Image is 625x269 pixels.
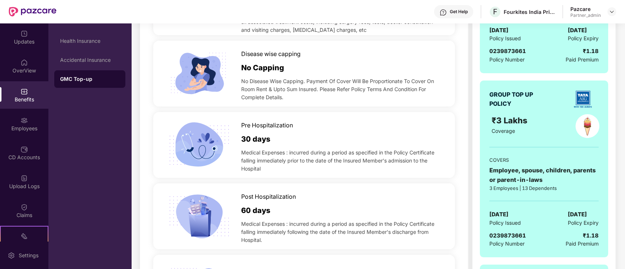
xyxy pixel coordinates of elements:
img: svg+xml;base64,PHN2ZyBpZD0iSGVscC0zMngzMiIgeG1sbnM9Imh0dHA6Ly93d3cudzMub3JnLzIwMDAvc3ZnIiB3aWR0aD... [440,9,447,16]
img: svg+xml;base64,PHN2ZyBpZD0iU2V0dGluZy0yMHgyMCIgeG1sbnM9Imh0dHA6Ly93d3cudzMub3JnLzIwMDAvc3ZnIiB3aW... [8,252,15,259]
img: svg+xml;base64,PHN2ZyBpZD0iRHJvcGRvd24tMzJ4MzIiIHhtbG5zPSJodHRwOi8vd3d3LnczLm9yZy8yMDAwL3N2ZyIgd2... [609,9,615,15]
span: Medical Expenses : incurred during a period as specified in the Policy Certificate falling immedi... [241,220,442,244]
div: Stepathon [1,240,48,248]
span: Policy Number [489,56,525,63]
img: svg+xml;base64,PHN2ZyBpZD0iRW1wbG95ZWVzIiB4bWxucz0iaHR0cDovL3d3dy53My5vcmcvMjAwMC9zdmciIHdpZHRoPS... [21,117,28,124]
span: [DATE] [489,26,508,35]
div: 3 Employees | 13 Dependents [489,184,599,192]
img: icon [166,112,232,178]
span: Policy Issued [489,34,521,42]
span: Policy Number [489,240,525,247]
span: Paid Premium [566,240,599,248]
span: Paid Premium [566,56,599,64]
img: svg+xml;base64,PHN2ZyB4bWxucz0iaHR0cDovL3d3dy53My5vcmcvMjAwMC9zdmciIHdpZHRoPSIyMSIgaGVpZ2h0PSIyMC... [21,232,28,240]
span: ₹3 Lakhs [492,116,530,125]
img: policyIcon [576,114,599,138]
span: No Disease Wise Capping. Payment Of Cover Will Be Proportionate To Cover On Room Rent & Upto Sum ... [241,77,442,101]
div: COVERS [489,156,599,164]
div: Health Insurance [60,38,120,44]
span: Pre Hospitalization [241,121,293,130]
span: Coverage [492,128,515,134]
img: icon [166,183,232,249]
span: 60 days [241,205,270,216]
img: svg+xml;base64,PHN2ZyBpZD0iSG9tZSIgeG1sbnM9Imh0dHA6Ly93d3cudzMub3JnLzIwMDAvc3ZnIiB3aWR0aD0iMjAiIG... [21,59,28,66]
span: Disease wise capping [241,49,301,59]
div: Employee, spouse, children, parents or parent-in-laws [489,166,599,184]
span: No Capping [241,62,284,74]
span: Post Hospitalization [241,192,296,201]
span: 0239873661 [489,48,526,55]
span: 0239873661 [489,232,526,239]
img: svg+xml;base64,PHN2ZyBpZD0iQmVuZWZpdHMiIHhtbG5zPSJodHRwOi8vd3d3LnczLm9yZy8yMDAwL3N2ZyIgd2lkdGg9Ij... [21,88,28,95]
span: Policy Expiry [568,34,599,42]
div: ₹1.18 [583,231,599,240]
div: Get Help [450,9,468,15]
span: [DATE] [568,210,587,219]
span: 30 days [241,134,270,145]
span: [DATE] [568,26,587,35]
img: svg+xml;base64,PHN2ZyBpZD0iQ2xhaW0iIHhtbG5zPSJodHRwOi8vd3d3LnczLm9yZy8yMDAwL3N2ZyIgd2lkdGg9IjIwIi... [21,203,28,211]
img: insurerLogo [570,86,596,112]
div: GMC Top-up [60,75,120,83]
div: Fourkites India Private Limited [504,8,555,15]
span: [DATE] [489,210,508,219]
div: GROUP TOP UP POLICY [489,90,554,108]
div: Settings [16,252,41,259]
div: Accidental Insurance [60,57,120,63]
span: Medical Expenses : incurred during a period as specified in the Policy Certificate falling immedi... [241,149,442,173]
span: F [493,7,497,16]
img: New Pazcare Logo [9,7,56,16]
div: ₹1.18 [583,47,599,56]
img: svg+xml;base64,PHN2ZyBpZD0iVXBkYXRlZCIgeG1sbnM9Imh0dHA6Ly93d3cudzMub3JnLzIwMDAvc3ZnIiB3aWR0aD0iMj... [21,30,28,37]
span: Policy Issued [489,219,521,227]
img: svg+xml;base64,PHN2ZyBpZD0iQ0RfQWNjb3VudHMiIGRhdGEtbmFtZT0iQ0QgQWNjb3VudHMiIHhtbG5zPSJodHRwOi8vd3... [21,146,28,153]
img: svg+xml;base64,PHN2ZyBpZD0iVXBsb2FkX0xvZ3MiIGRhdGEtbmFtZT0iVXBsb2FkIExvZ3MiIHhtbG5zPSJodHRwOi8vd3... [21,175,28,182]
img: icon [166,41,232,107]
div: Pazcare [570,5,601,12]
span: Policy Expiry [568,219,599,227]
div: Partner_admin [570,12,601,18]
